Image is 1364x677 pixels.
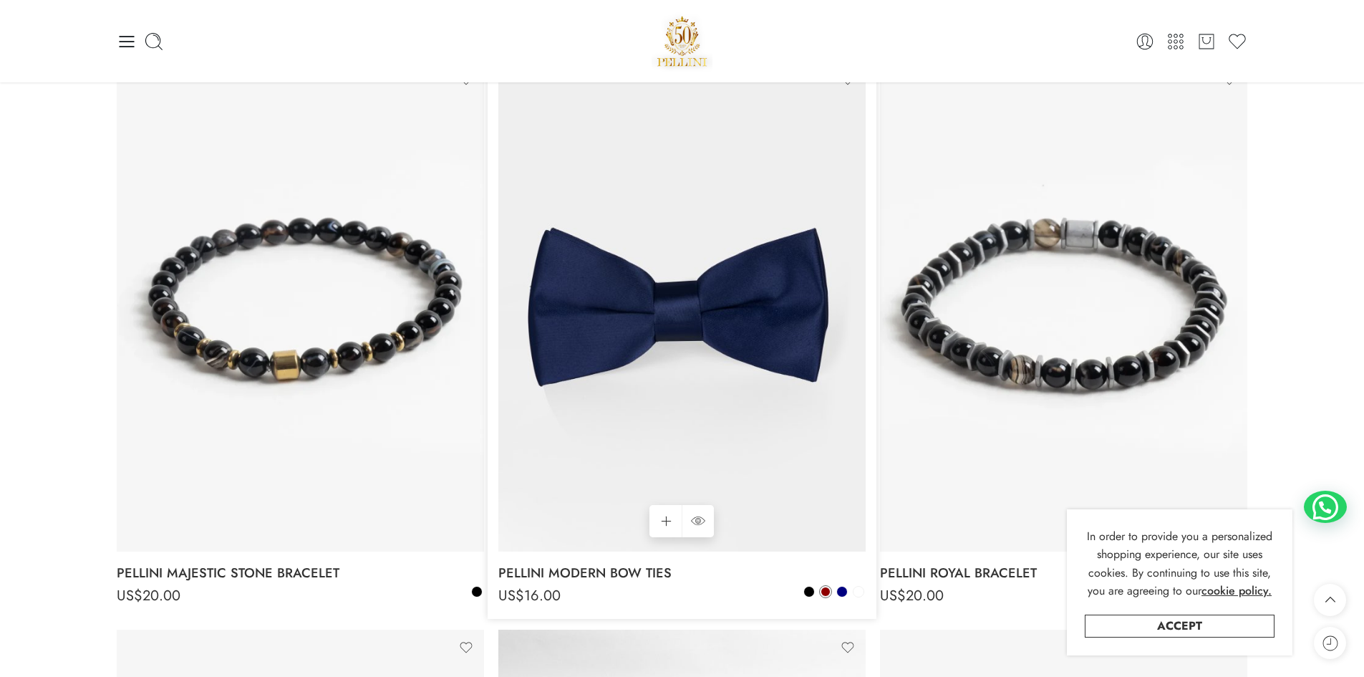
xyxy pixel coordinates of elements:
a: PELLINI MODERN BOW TIES [498,559,866,587]
a: PELLINI ROYAL BRACELET [880,559,1247,587]
a: cookie policy. [1201,582,1272,600]
a: Select options for “PELLINI MODERN BOW TIES” [649,505,682,537]
a: Pellini - [652,11,713,72]
a: PELLINI MAJESTIC STONE BRACELET [117,559,484,587]
a: Wishlist [1227,32,1247,52]
a: Accept [1085,615,1274,638]
span: US$ [880,585,906,606]
span: US$ [117,585,142,606]
a: QUICK SHOP [682,505,714,537]
a: Black [803,585,816,598]
a: Black [470,585,483,598]
bdi: 20.00 [117,585,180,606]
a: Cart [1196,32,1217,52]
bdi: 20.00 [880,585,944,606]
a: Login / Register [1135,32,1155,52]
a: White [852,585,865,598]
a: Navy [836,585,848,598]
span: In order to provide you a personalized shopping experience, our site uses cookies. By continuing ... [1087,528,1272,600]
bdi: 16.00 [498,585,561,606]
a: Bordeaux [819,585,832,598]
span: US$ [498,585,524,606]
img: Pellini [652,11,713,72]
